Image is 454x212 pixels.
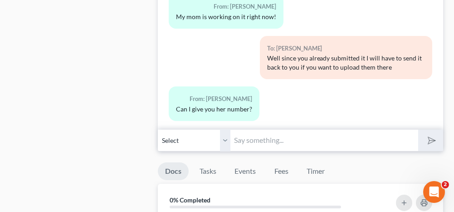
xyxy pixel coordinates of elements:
div: From: [PERSON_NAME] [176,1,276,12]
div: To: [PERSON_NAME] [267,43,425,54]
div: From: [PERSON_NAME] [176,94,252,104]
a: Timer [299,162,332,180]
a: Fees [267,162,296,180]
input: Say something... [230,129,418,151]
div: Well since you already submitted it I will have to send it back to you if you want to upload them... [267,54,425,72]
div: My mom is working on it right now! [176,12,276,21]
a: Events [227,162,263,180]
a: Docs [158,162,189,180]
span: 2 [442,181,449,188]
iframe: Intercom live chat [423,181,445,203]
strong: 0% Completed [170,196,210,204]
div: Can I give you her number? [176,105,252,114]
a: Tasks [192,162,224,180]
